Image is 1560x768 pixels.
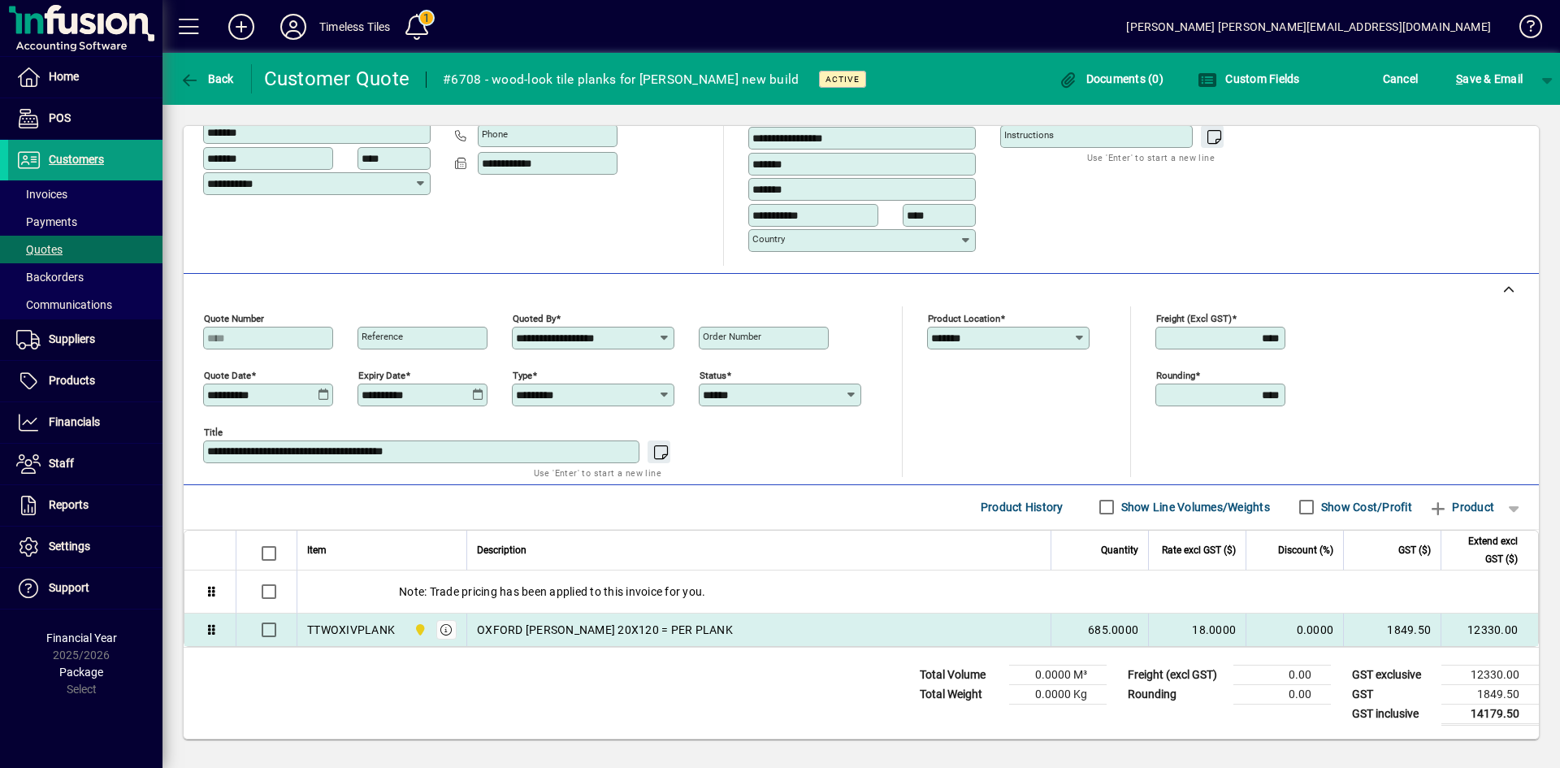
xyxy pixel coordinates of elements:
[1009,665,1107,684] td: 0.0000 M³
[534,463,661,482] mat-hint: Use 'Enter' to start a new line
[1246,614,1343,646] td: 0.0000
[482,128,508,140] mat-label: Phone
[1126,14,1491,40] div: [PERSON_NAME] [PERSON_NAME][EMAIL_ADDRESS][DOMAIN_NAME]
[1198,72,1300,85] span: Custom Fields
[8,402,162,443] a: Financials
[1156,369,1195,380] mat-label: Rounding
[477,622,733,638] span: OXFORD [PERSON_NAME] 20X120 = PER PLANK
[8,98,162,139] a: POS
[1058,72,1163,85] span: Documents (0)
[1383,66,1419,92] span: Cancel
[1120,665,1233,684] td: Freight (excl GST)
[1194,64,1304,93] button: Custom Fields
[703,331,761,342] mat-label: Order number
[1278,541,1333,559] span: Discount (%)
[1441,665,1539,684] td: 12330.00
[49,332,95,345] span: Suppliers
[1156,312,1232,323] mat-label: Freight (excl GST)
[1344,684,1441,704] td: GST
[1318,499,1412,515] label: Show Cost/Profit
[8,208,162,236] a: Payments
[204,312,264,323] mat-label: Quote number
[267,12,319,41] button: Profile
[16,188,67,201] span: Invoices
[16,298,112,311] span: Communications
[204,369,251,380] mat-label: Quote date
[825,74,860,85] span: Active
[1159,622,1236,638] div: 18.0000
[358,369,405,380] mat-label: Expiry date
[162,64,252,93] app-page-header-button: Back
[175,64,238,93] button: Back
[49,153,104,166] span: Customers
[513,369,532,380] mat-label: Type
[307,622,395,638] div: TTWOXIVPLANK
[215,12,267,41] button: Add
[49,540,90,553] span: Settings
[513,312,556,323] mat-label: Quoted by
[1451,532,1518,568] span: Extend excl GST ($)
[49,374,95,387] span: Products
[49,581,89,594] span: Support
[912,665,1009,684] td: Total Volume
[1448,64,1531,93] button: Save & Email
[1087,148,1215,167] mat-hint: Use 'Enter' to start a new line
[1398,541,1431,559] span: GST ($)
[1507,3,1540,56] a: Knowledge Base
[8,319,162,360] a: Suppliers
[49,70,79,83] span: Home
[16,271,84,284] span: Backorders
[1379,64,1423,93] button: Cancel
[700,369,726,380] mat-label: Status
[1120,684,1233,704] td: Rounding
[1088,622,1138,638] span: 685.0000
[443,67,799,93] div: #6708 - wood-look tile planks for [PERSON_NAME] new build
[8,485,162,526] a: Reports
[1344,665,1441,684] td: GST exclusive
[477,541,526,559] span: Description
[264,66,410,92] div: Customer Quote
[1233,665,1331,684] td: 0.00
[912,684,1009,704] td: Total Weight
[1343,614,1441,646] td: 1849.50
[8,180,162,208] a: Invoices
[180,72,234,85] span: Back
[752,233,785,245] mat-label: Country
[59,666,103,679] span: Package
[8,361,162,401] a: Products
[362,331,403,342] mat-label: Reference
[46,631,117,644] span: Financial Year
[8,444,162,484] a: Staff
[8,568,162,609] a: Support
[1118,499,1270,515] label: Show Line Volumes/Weights
[974,492,1070,522] button: Product History
[297,571,1538,613] div: Note: Trade pricing has been applied to this invoice for you.
[1441,704,1539,724] td: 14179.50
[1004,129,1054,141] mat-label: Instructions
[1233,684,1331,704] td: 0.00
[1441,614,1538,646] td: 12330.00
[49,457,74,470] span: Staff
[204,426,223,437] mat-label: Title
[981,494,1064,520] span: Product History
[1344,704,1441,724] td: GST inclusive
[49,415,100,428] span: Financials
[49,111,71,124] span: POS
[16,243,63,256] span: Quotes
[8,527,162,567] a: Settings
[307,541,327,559] span: Item
[1456,72,1462,85] span: S
[8,57,162,98] a: Home
[1162,541,1236,559] span: Rate excl GST ($)
[1456,66,1523,92] span: ave & Email
[1009,684,1107,704] td: 0.0000 Kg
[8,263,162,291] a: Backorders
[16,215,77,228] span: Payments
[1428,494,1494,520] span: Product
[8,291,162,319] a: Communications
[409,621,428,639] span: Dunedin
[49,498,89,511] span: Reports
[319,14,390,40] div: Timeless Tiles
[1101,541,1138,559] span: Quantity
[1420,492,1502,522] button: Product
